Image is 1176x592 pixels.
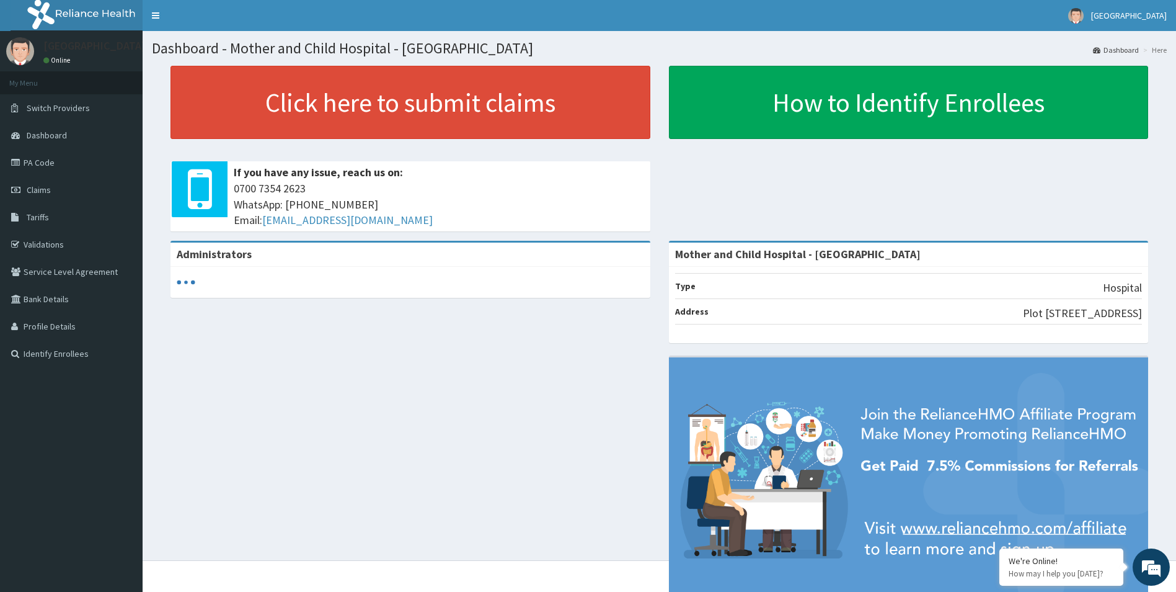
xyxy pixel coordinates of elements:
div: We're Online! [1009,555,1114,567]
li: Here [1140,45,1167,55]
img: User Image [6,37,34,65]
b: If you have any issue, reach us on: [234,165,403,179]
p: How may I help you today? [1009,568,1114,579]
span: Tariffs [27,212,49,223]
strong: Mother and Child Hospital - [GEOGRAPHIC_DATA] [675,247,921,261]
a: How to Identify Enrollees [669,66,1149,139]
span: Switch Providers [27,102,90,114]
b: Type [675,280,696,292]
p: Hospital [1103,280,1142,296]
img: User Image [1068,8,1084,24]
span: Claims [27,184,51,195]
p: Plot [STREET_ADDRESS] [1023,305,1142,321]
a: Dashboard [1093,45,1139,55]
b: Address [675,306,709,317]
span: [GEOGRAPHIC_DATA] [1091,10,1167,21]
b: Administrators [177,247,252,261]
a: [EMAIL_ADDRESS][DOMAIN_NAME] [262,213,433,227]
svg: audio-loading [177,273,195,292]
span: 0700 7354 2623 WhatsApp: [PHONE_NUMBER] Email: [234,181,644,228]
h1: Dashboard - Mother and Child Hospital - [GEOGRAPHIC_DATA] [152,40,1167,56]
p: [GEOGRAPHIC_DATA] [43,40,146,52]
a: Click here to submit claims [170,66,650,139]
span: Dashboard [27,130,67,141]
a: Online [43,56,73,65]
